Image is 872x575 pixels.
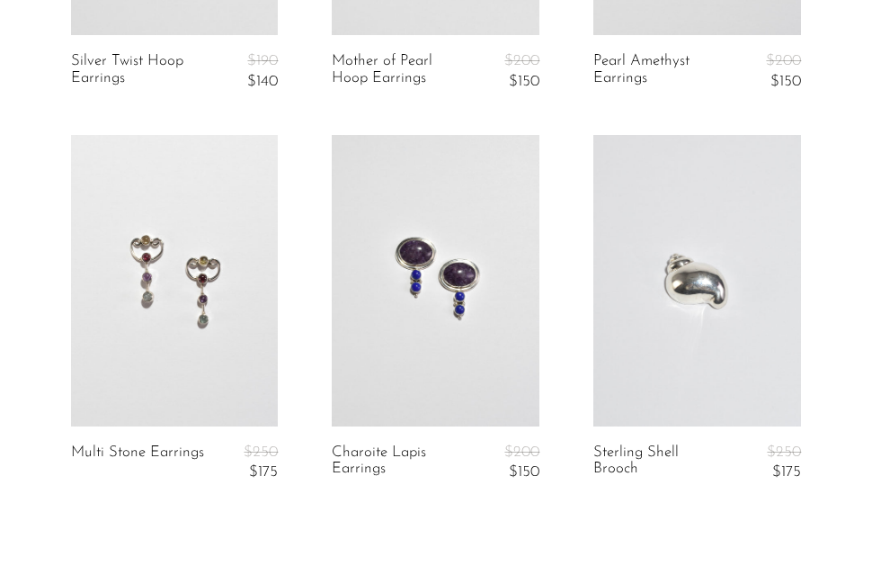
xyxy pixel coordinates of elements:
[509,74,539,89] span: $150
[504,53,539,68] span: $200
[244,445,278,460] span: $250
[247,74,278,89] span: $140
[509,464,539,480] span: $150
[770,74,801,89] span: $150
[332,445,467,481] a: Charoite Lapis Earrings
[71,445,204,481] a: Multi Stone Earrings
[767,445,801,460] span: $250
[772,464,801,480] span: $175
[247,53,278,68] span: $190
[71,53,206,90] a: Silver Twist Hoop Earrings
[249,464,278,480] span: $175
[504,445,539,460] span: $200
[766,53,801,68] span: $200
[332,53,467,90] a: Mother of Pearl Hoop Earrings
[593,53,728,90] a: Pearl Amethyst Earrings
[593,445,728,481] a: Sterling Shell Brooch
